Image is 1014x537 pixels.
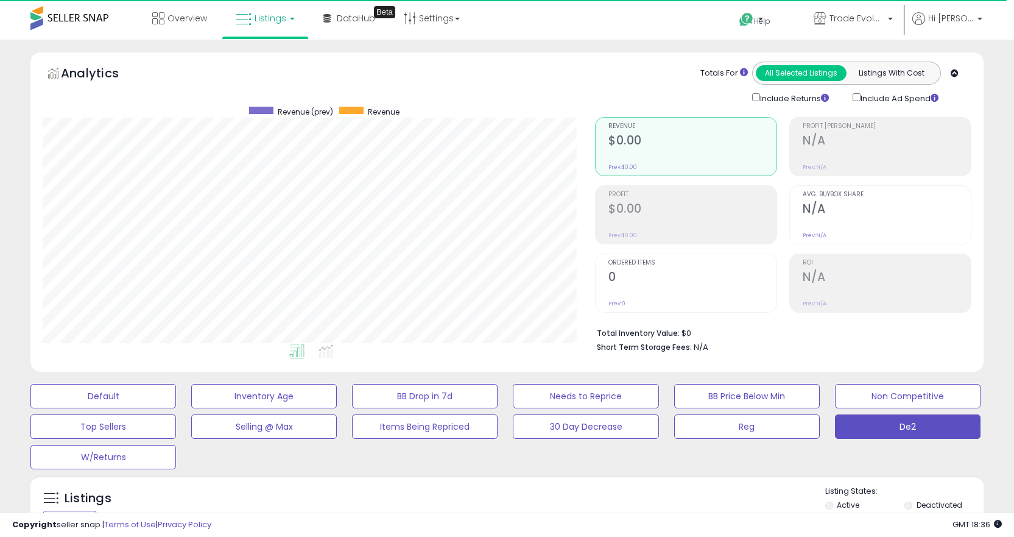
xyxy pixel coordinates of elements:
button: All Selected Listings [756,65,847,81]
p: Listing States: [825,486,984,497]
button: Needs to Reprice [513,384,658,408]
button: W/Returns [30,445,176,469]
h2: N/A [803,270,971,286]
span: Hi [PERSON_NAME] [928,12,974,24]
h2: $0.00 [608,202,776,218]
button: Inventory Age [191,384,337,408]
label: Active [837,500,859,510]
h5: Analytics [61,65,143,85]
i: Get Help [739,12,754,27]
div: Include Ad Spend [843,91,958,105]
button: Listings With Cost [846,65,937,81]
span: Profit [PERSON_NAME] [803,123,971,130]
small: Prev: 0 [608,300,625,307]
div: Include Returns [743,91,843,105]
h2: 0 [608,270,776,286]
small: Prev: N/A [803,163,826,171]
button: BB Price Below Min [674,384,820,408]
label: Deactivated [917,500,962,510]
span: Revenue [608,123,776,130]
button: Non Competitive [835,384,981,408]
span: Listings [255,12,286,24]
h2: $0.00 [608,133,776,150]
small: Prev: N/A [803,232,826,239]
small: Prev: $0.00 [608,232,637,239]
a: Privacy Policy [158,519,211,530]
span: DataHub [337,12,375,24]
li: $0 [597,325,962,340]
h2: N/A [803,133,971,150]
span: Revenue [368,107,400,117]
span: ROI [803,260,971,266]
div: seller snap | | [12,519,211,531]
span: Profit [608,191,776,198]
button: Selling @ Max [191,414,337,439]
button: BB Drop in 7d [352,384,498,408]
span: Ordered Items [608,260,776,266]
strong: Copyright [12,519,57,530]
div: Clear All Filters [43,511,97,522]
div: Totals For [700,68,748,79]
b: Total Inventory Value: [597,328,680,338]
button: Items Being Repriced [352,414,498,439]
span: Avg. Buybox Share [803,191,971,198]
b: Short Term Storage Fees: [597,342,692,352]
div: Tooltip anchor [374,6,395,18]
span: N/A [694,341,708,353]
small: Prev: N/A [803,300,826,307]
a: Terms of Use [104,519,156,530]
span: Trade Evolution US [829,12,884,24]
span: 2025-10-7 18:36 GMT [952,519,1002,530]
a: Hi [PERSON_NAME] [912,12,982,40]
button: Default [30,384,176,408]
span: Overview [167,12,207,24]
h5: Listings [65,490,111,507]
button: 30 Day Decrease [513,414,658,439]
a: Help [730,3,794,40]
button: Reg [674,414,820,439]
button: Top Sellers [30,414,176,439]
h2: N/A [803,202,971,218]
small: Prev: $0.00 [608,163,637,171]
button: De2 [835,414,981,439]
span: Help [754,16,770,26]
span: Revenue (prev) [278,107,333,117]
